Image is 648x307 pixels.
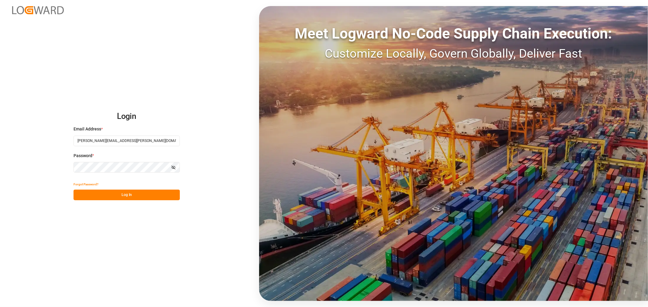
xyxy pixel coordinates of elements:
[74,126,101,132] span: Email Address
[259,45,648,63] div: Customize Locally, Govern Globally, Deliver Fast
[259,23,648,45] div: Meet Logward No-Code Supply Chain Execution:
[74,153,92,159] span: Password
[74,107,180,126] h2: Login
[12,6,64,14] img: Logward_new_orange.png
[74,136,180,146] input: Enter your email
[74,190,180,200] button: Log In
[74,179,98,190] button: Forgot Password?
